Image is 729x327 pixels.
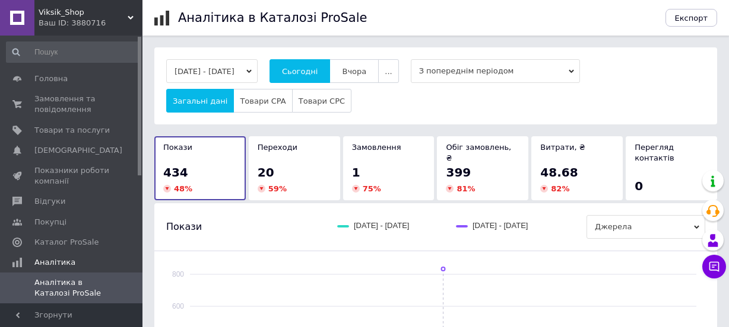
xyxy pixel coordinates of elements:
[411,59,580,83] span: З попереднім періодом
[540,143,585,152] span: Витрати, ₴
[166,59,258,83] button: [DATE] - [DATE]
[352,165,360,179] span: 1
[446,165,471,179] span: 399
[178,11,367,25] h1: Аналітика в Каталозі ProSale
[352,143,401,152] span: Замовлення
[34,73,68,84] span: Головна
[342,67,366,76] span: Вчора
[268,184,287,193] span: 59 %
[34,257,75,268] span: Аналітика
[166,89,234,113] button: Загальні дані
[173,97,227,105] span: Загальні дані
[163,143,192,152] span: Покази
[329,59,379,83] button: Вчора
[587,215,705,239] span: Джерела
[39,7,128,18] span: Viksik_Shop
[34,237,99,248] span: Каталог ProSale
[240,97,286,105] span: Товари CPA
[34,277,110,299] span: Аналітика в Каталозі ProSale
[378,59,398,83] button: ...
[635,179,643,193] span: 0
[292,89,351,113] button: Товари CPC
[282,67,318,76] span: Сьогодні
[457,184,475,193] span: 81 %
[551,184,569,193] span: 82 %
[233,89,292,113] button: Товари CPA
[270,59,331,83] button: Сьогодні
[540,165,578,179] span: 48.68
[34,145,122,156] span: [DEMOGRAPHIC_DATA]
[6,41,140,63] input: Пошук
[635,143,674,162] span: Перегляд контактів
[34,94,110,115] span: Замовлення та повідомлення
[258,143,297,152] span: Переходи
[446,143,511,162] span: Обіг замовлень, ₴
[166,220,202,233] span: Покази
[39,18,142,28] div: Ваш ID: 3880716
[163,165,188,179] span: 434
[299,97,345,105] span: Товари CPC
[34,165,110,187] span: Показники роботи компанії
[258,165,274,179] span: 20
[172,302,184,310] text: 600
[675,14,708,23] span: Експорт
[702,255,726,278] button: Чат з покупцем
[665,9,718,27] button: Експорт
[34,196,65,207] span: Відгуки
[34,217,66,227] span: Покупці
[34,125,110,136] span: Товари та послуги
[174,184,192,193] span: 48 %
[363,184,381,193] span: 75 %
[385,67,392,76] span: ...
[172,270,184,278] text: 800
